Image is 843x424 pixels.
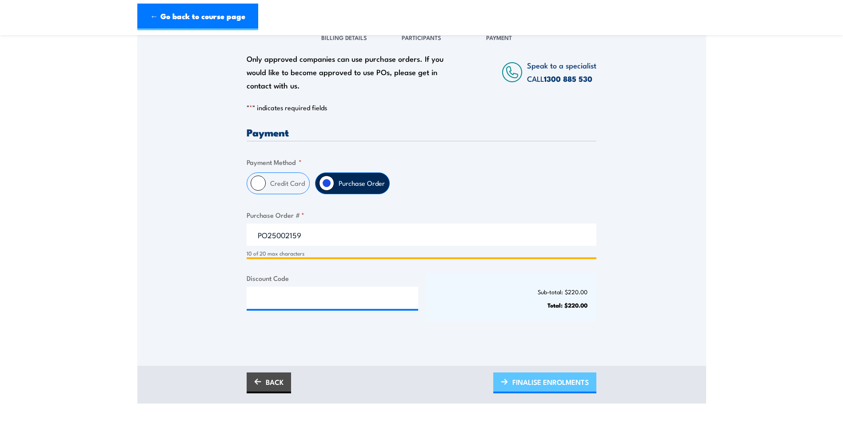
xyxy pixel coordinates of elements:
[247,372,291,393] a: BACK
[493,372,596,393] a: FINALISE ENROLMENTS
[247,103,596,112] p: " " indicates required fields
[266,173,309,194] label: Credit Card
[247,52,448,92] div: Only approved companies can use purchase orders. If you would like to become approved to use POs,...
[321,33,367,42] span: Billing Details
[247,273,418,283] label: Discount Code
[334,173,389,194] label: Purchase Order
[247,210,596,220] label: Purchase Order #
[247,157,302,167] legend: Payment Method
[402,33,441,42] span: Participants
[247,249,596,258] div: 10 of 20 max characters
[512,370,589,394] span: FINALISE ENROLMENTS
[137,4,258,30] a: ← Go back to course page
[486,33,512,42] span: Payment
[547,300,587,309] strong: Total: $220.00
[544,73,592,84] a: 1300 885 530
[434,288,588,295] p: Sub-total: $220.00
[247,127,596,137] h3: Payment
[527,60,596,84] span: Speak to a specialist CALL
